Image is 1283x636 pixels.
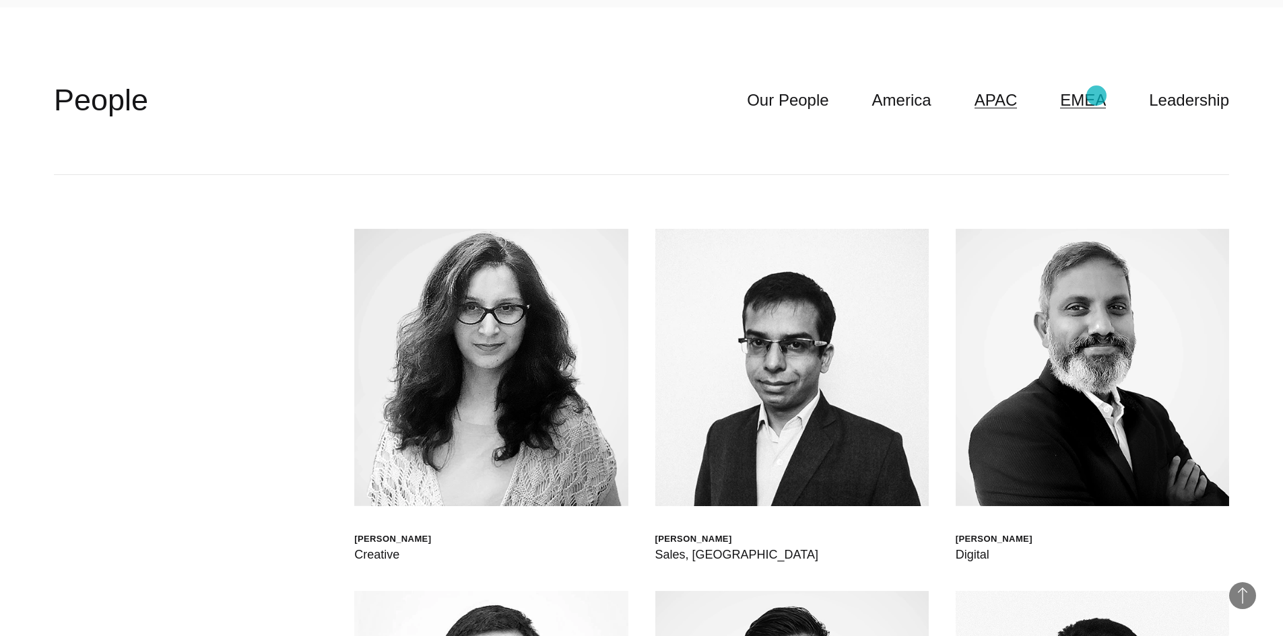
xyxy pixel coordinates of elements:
[655,545,818,564] div: Sales, [GEOGRAPHIC_DATA]
[354,545,431,564] div: Creative
[956,545,1032,564] div: Digital
[747,87,828,113] a: Our People
[655,533,818,544] div: [PERSON_NAME]
[1060,87,1106,113] a: EMEA
[354,229,628,506] img: Anjali Dutta
[1149,87,1229,113] a: Leadership
[956,229,1229,506] img: Balasubramanian S.
[1229,582,1256,609] button: Back to Top
[354,533,431,544] div: [PERSON_NAME]
[975,87,1018,113] a: APAC
[956,533,1032,544] div: [PERSON_NAME]
[872,87,931,113] a: America
[54,80,148,120] h2: People
[655,229,929,506] img: Atin Mehra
